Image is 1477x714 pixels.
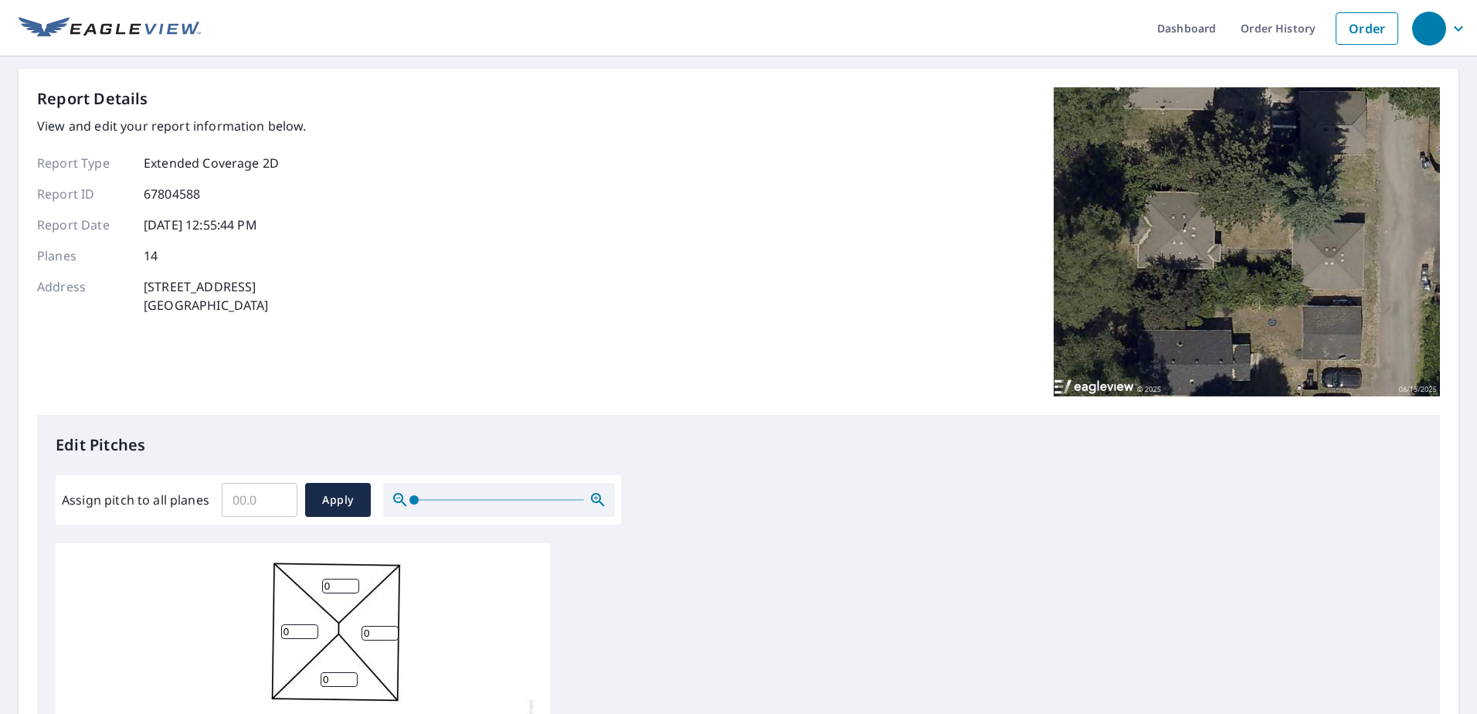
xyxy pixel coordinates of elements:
[56,433,1421,457] p: Edit Pitches
[144,277,269,314] p: [STREET_ADDRESS] [GEOGRAPHIC_DATA]
[37,87,148,110] p: Report Details
[1054,87,1440,396] img: Top image
[37,216,130,234] p: Report Date
[222,478,297,522] input: 00.0
[37,277,130,314] p: Address
[305,483,371,517] button: Apply
[37,246,130,265] p: Planes
[1336,12,1398,45] a: Order
[37,154,130,172] p: Report Type
[62,491,209,509] label: Assign pitch to all planes
[144,216,257,234] p: [DATE] 12:55:44 PM
[317,491,358,510] span: Apply
[37,117,307,135] p: View and edit your report information below.
[19,17,201,40] img: EV Logo
[144,185,200,203] p: 67804588
[37,185,130,203] p: Report ID
[144,154,279,172] p: Extended Coverage 2D
[144,246,158,265] p: 14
